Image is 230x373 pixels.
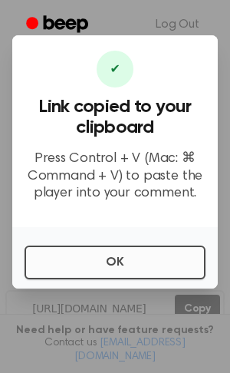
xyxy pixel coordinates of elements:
p: Press Control + V (Mac: ⌘ Command + V) to paste the player into your comment. [25,150,205,203]
div: ✔ [97,51,133,87]
button: OK [25,246,205,279]
a: Log Out [140,6,215,43]
a: Beep [15,10,102,40]
h3: Link copied to your clipboard [25,97,205,138]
